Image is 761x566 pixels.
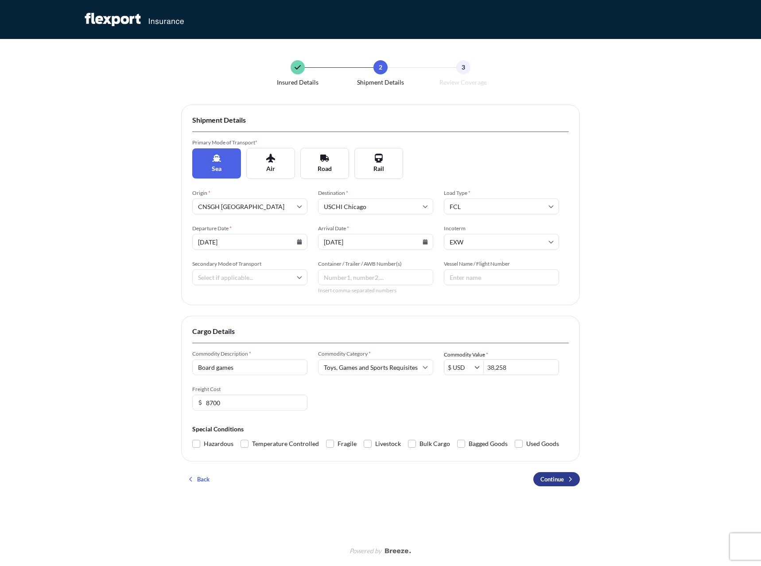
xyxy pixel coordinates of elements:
[192,359,307,375] input: Describe the commodity
[318,260,433,267] span: Container / Trailer / AWB Number(s)
[192,190,307,197] span: Origin
[192,350,307,357] span: Commodity Description
[318,164,332,173] span: Road
[444,260,559,267] span: Vessel Name / Flight Number
[192,198,307,214] input: Origin port
[444,190,559,197] span: Load Type
[192,116,569,124] span: Shipment Details
[318,359,433,375] input: Select a commodity type
[526,437,559,450] span: Used Goods
[192,139,307,146] span: Primary Mode of Transport
[192,327,569,336] span: Cargo Details
[318,287,433,294] span: Insert comma-separated numbers
[379,63,382,72] span: 2
[192,386,307,393] span: Freight Cost
[318,350,433,357] span: Commodity Category
[444,269,559,285] input: Enter name
[318,234,433,250] input: MM/DD/YYYY
[540,475,564,484] p: Continue
[484,359,559,375] input: Enter amount
[349,547,381,555] span: Powered by
[419,437,450,450] span: Bulk Cargo
[444,234,559,250] input: Select...
[338,437,357,450] span: Fragile
[469,437,508,450] span: Bagged Goods
[375,437,401,450] span: Livestock
[212,164,221,173] span: Sea
[266,164,275,173] span: Air
[300,148,349,179] button: Road
[318,225,433,232] span: Arrival Date
[192,425,569,434] span: Special Conditions
[318,269,433,285] input: Number1, number2,...
[246,148,295,179] button: Air
[204,437,233,450] span: Hazardous
[192,269,307,285] input: Select if applicable...
[197,475,210,484] p: Back
[439,78,487,87] span: Review Coverage
[373,164,384,173] span: Rail
[192,260,307,267] span: Secondary Mode of Transport
[533,472,580,486] button: Continue
[357,78,404,87] span: Shipment Details
[444,198,559,214] input: Select...
[192,225,307,232] span: Departure Date
[181,472,217,486] button: Back
[192,234,307,250] input: MM/DD/YYYY
[192,395,307,411] input: Enter amount
[318,190,433,197] span: Destination
[462,63,465,72] span: 3
[252,437,319,450] span: Temperature Controlled
[354,148,403,179] button: Rail
[444,350,488,359] label: Commodity Value
[444,359,474,375] input: Commodity Value
[277,78,318,87] span: Insured Details
[192,148,241,178] button: Sea
[444,225,559,232] span: Incoterm
[474,363,483,372] button: Show suggestions
[318,198,433,214] input: Destination port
